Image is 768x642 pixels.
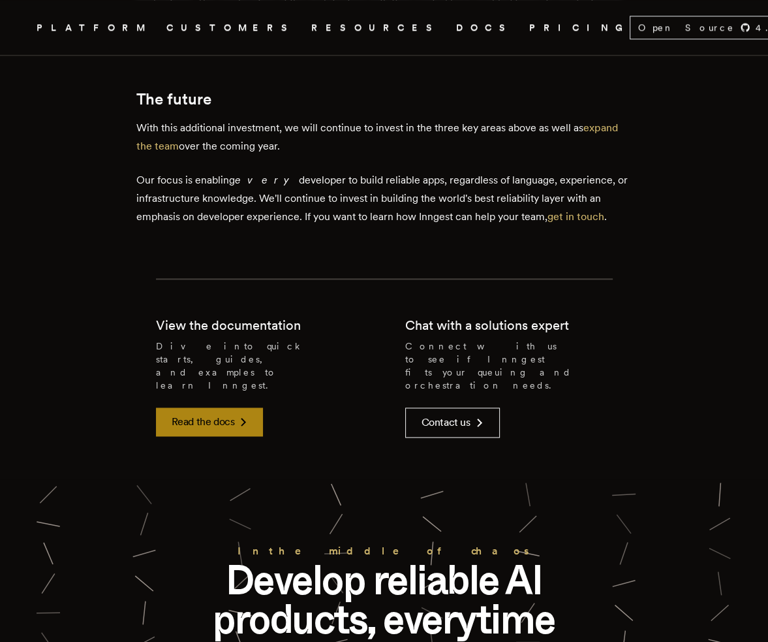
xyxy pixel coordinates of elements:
span: Open Source [638,21,735,34]
em: every [235,174,299,186]
p: Develop reliable AI products, everytime [176,560,593,639]
button: PLATFORM [37,20,151,36]
a: PRICING [529,20,630,36]
p: Our focus is enabling developer to build reliable apps, regardless of language, experience, or in... [136,171,632,226]
a: Read the docs [156,408,264,436]
a: CUSTOMERS [166,20,296,36]
p: Dive into quick starts, guides, and examples to learn Inngest. [156,340,363,392]
a: Contact us [405,408,500,438]
a: DOCS [456,20,514,36]
p: Connect with us to see if Inngest fits your queuing and orchestration needs. [405,340,613,392]
p: With this additional investment, we will continue to invest in the three key areas above as well ... [136,119,632,155]
h2: View the documentation [156,316,301,334]
h2: In the middle of chaos [176,542,593,560]
button: RESOURCES [311,20,440,36]
h2: Chat with a solutions expert [405,316,569,334]
a: get in touch [547,210,604,223]
h2: The future [136,90,632,108]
